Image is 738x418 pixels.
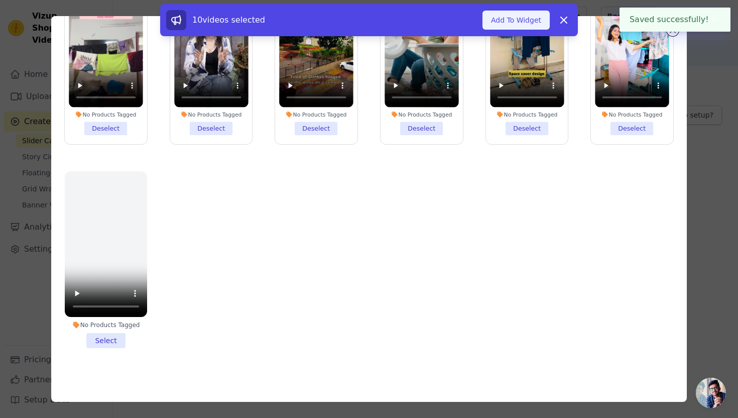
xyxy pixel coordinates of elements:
div: No Products Tagged [174,111,248,118]
div: No Products Tagged [595,111,669,118]
div: No Products Tagged [65,321,147,329]
div: Open chat [696,378,726,408]
button: Add To Widget [482,11,550,30]
div: No Products Tagged [490,111,564,118]
div: No Products Tagged [385,111,458,118]
div: Saved successfully! [620,8,730,32]
div: No Products Tagged [69,111,143,118]
div: No Products Tagged [280,111,353,118]
span: 10 videos selected [192,15,265,25]
button: Close [709,14,720,26]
